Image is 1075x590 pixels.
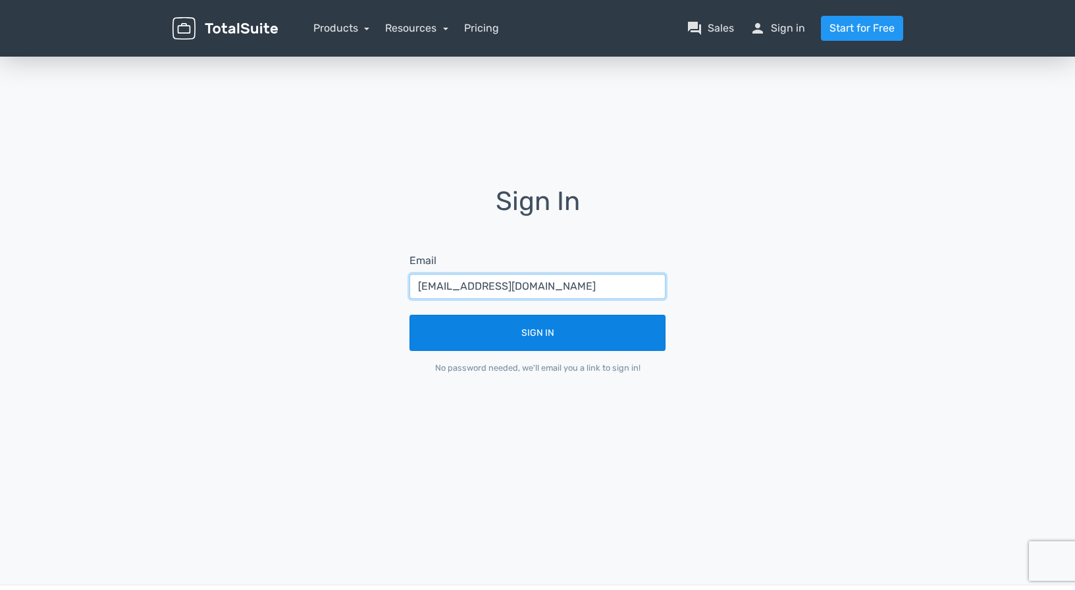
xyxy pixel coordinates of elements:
[409,315,666,351] button: Sign In
[385,22,448,34] a: Resources
[750,20,766,36] span: person
[687,20,734,36] a: question_answerSales
[687,20,702,36] span: question_answer
[313,22,370,34] a: Products
[750,20,805,36] a: personSign in
[391,187,684,234] h1: Sign In
[409,362,666,374] div: No password needed, we'll email you a link to sign in!
[409,253,436,269] label: Email
[172,17,278,40] img: TotalSuite for WordPress
[821,16,903,41] a: Start for Free
[464,20,499,36] a: Pricing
